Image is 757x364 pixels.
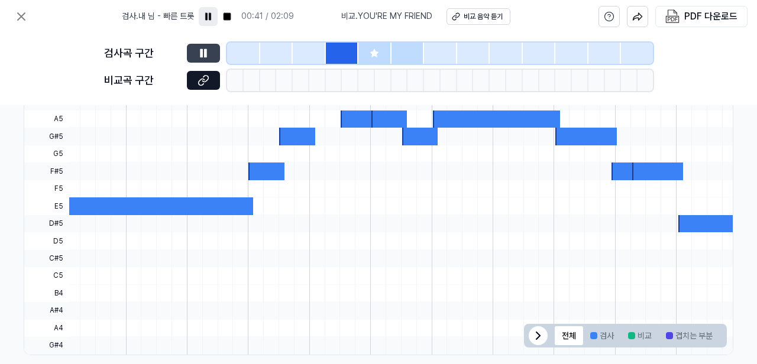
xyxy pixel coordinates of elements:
div: 비교곡 구간 [104,72,180,89]
span: A5 [24,110,69,128]
span: 검사 . 내 님 - 빠른 트롯 [122,11,194,22]
div: 검사곡 구간 [104,45,180,62]
span: A#4 [24,302,69,319]
span: A4 [24,320,69,337]
span: C#5 [24,250,69,267]
span: E5 [24,197,69,214]
span: G5 [24,145,69,162]
button: help [599,6,620,27]
span: B4 [24,285,69,302]
button: PDF 다운로드 [663,6,740,27]
img: share [632,11,643,22]
span: G#5 [24,128,69,145]
div: 00:41 / 02:09 [241,11,294,22]
button: 전체 [555,326,583,345]
div: 비교 음악 듣기 [464,12,503,22]
span: F#5 [24,162,69,180]
span: F5 [24,180,69,197]
button: 겹치는 부분 [659,326,720,345]
img: PDF Download [665,9,680,24]
button: 검사 [583,326,621,345]
span: C5 [24,267,69,284]
span: D#5 [24,215,69,232]
button: 비교 음악 듣기 [447,8,510,25]
svg: help [604,11,614,22]
button: 비교 [621,326,659,345]
span: 비교 . YOU'RE MY FRIEND [341,11,432,22]
span: G#4 [24,337,69,354]
span: D5 [24,232,69,249]
div: PDF 다운로드 [684,9,737,24]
